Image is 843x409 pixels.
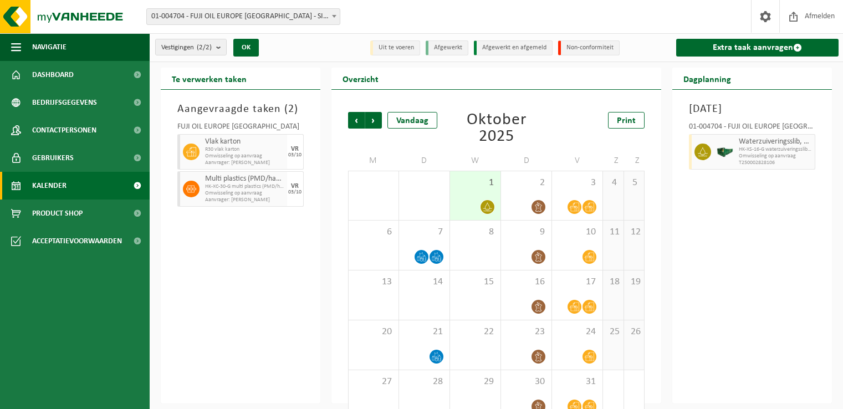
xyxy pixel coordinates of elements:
[609,177,617,189] span: 4
[405,326,444,338] span: 21
[147,9,340,24] span: 01-004704 - FUJI OIL EUROPE NV - SINT-KRUIS-WINKEL
[354,326,393,338] span: 20
[474,40,553,55] li: Afgewerkt en afgemeld
[450,112,542,145] div: Oktober 2025
[354,276,393,288] span: 13
[205,153,284,160] span: Omwisseling op aanvraag
[354,376,393,388] span: 27
[205,197,284,203] span: Aanvrager: [PERSON_NAME]
[146,8,340,25] span: 01-004704 - FUJI OIL EUROPE NV - SINT-KRUIS-WINKEL
[32,144,74,172] span: Gebruikers
[456,177,495,189] span: 1
[507,326,546,338] span: 23
[739,146,812,153] span: HK-XS-16-G waterzuiveringsslib, (met verhoogde achterkant)
[739,153,812,160] span: Omwisseling op aanvraag
[32,33,67,61] span: Navigatie
[630,326,639,338] span: 26
[717,144,733,160] img: HK-XS-16-GN-00
[558,376,597,388] span: 31
[348,112,365,129] span: Vorige
[609,326,617,338] span: 25
[456,326,495,338] span: 22
[609,276,617,288] span: 18
[507,226,546,238] span: 9
[177,123,304,134] div: FUJI OIL EUROPE [GEOGRAPHIC_DATA]
[630,276,639,288] span: 19
[32,227,122,255] span: Acceptatievoorwaarden
[161,39,212,56] span: Vestigingen
[676,39,839,57] a: Extra taak aanvragen
[161,68,258,89] h2: Te verwerken taken
[205,190,284,197] span: Omwisseling op aanvraag
[291,146,299,152] div: VR
[233,39,259,57] button: OK
[456,376,495,388] span: 29
[197,44,212,51] count: (2/2)
[6,385,185,409] iframe: chat widget
[405,226,444,238] span: 7
[32,89,97,116] span: Bedrijfsgegevens
[205,183,284,190] span: HK-XC-30-G multi plastics (PMD/harde kunststof/spanbanden/EP
[558,40,620,55] li: Non-conformiteit
[32,200,83,227] span: Product Shop
[507,177,546,189] span: 2
[32,61,74,89] span: Dashboard
[291,183,299,190] div: VR
[205,137,284,146] span: Vlak karton
[689,123,815,134] div: 01-004704 - FUJI OIL EUROPE [GEOGRAPHIC_DATA] - SINT-KRUIS-WINKEL
[405,276,444,288] span: 14
[608,112,645,129] a: Print
[32,116,96,144] span: Contactpersonen
[603,151,624,171] td: Z
[558,326,597,338] span: 24
[177,101,304,117] h3: Aangevraagde taken ( )
[370,40,420,55] li: Uit te voeren
[456,226,495,238] span: 8
[288,190,302,195] div: 03/10
[558,177,597,189] span: 3
[288,104,294,115] span: 2
[456,276,495,288] span: 15
[672,68,742,89] h2: Dagplanning
[507,376,546,388] span: 30
[331,68,390,89] h2: Overzicht
[558,226,597,238] span: 10
[630,226,639,238] span: 12
[630,177,639,189] span: 5
[155,39,227,55] button: Vestigingen(2/2)
[624,151,645,171] td: Z
[387,112,437,129] div: Vandaag
[739,137,812,146] span: Waterzuiveringsslib, niet gevaarlijk
[426,40,468,55] li: Afgewerkt
[501,151,552,171] td: D
[609,226,617,238] span: 11
[399,151,450,171] td: D
[552,151,603,171] td: V
[405,376,444,388] span: 28
[205,175,284,183] span: Multi plastics (PMD/harde kunststoffen/spanbanden/EPS/folie naturel/folie gemengd)
[617,116,636,125] span: Print
[507,276,546,288] span: 16
[288,152,302,158] div: 03/10
[354,226,393,238] span: 6
[205,146,284,153] span: R30 vlak karton
[689,101,815,117] h3: [DATE]
[739,160,812,166] span: T250002828106
[450,151,501,171] td: W
[365,112,382,129] span: Volgende
[32,172,67,200] span: Kalender
[558,276,597,288] span: 17
[348,151,399,171] td: M
[205,160,284,166] span: Aanvrager: [PERSON_NAME]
